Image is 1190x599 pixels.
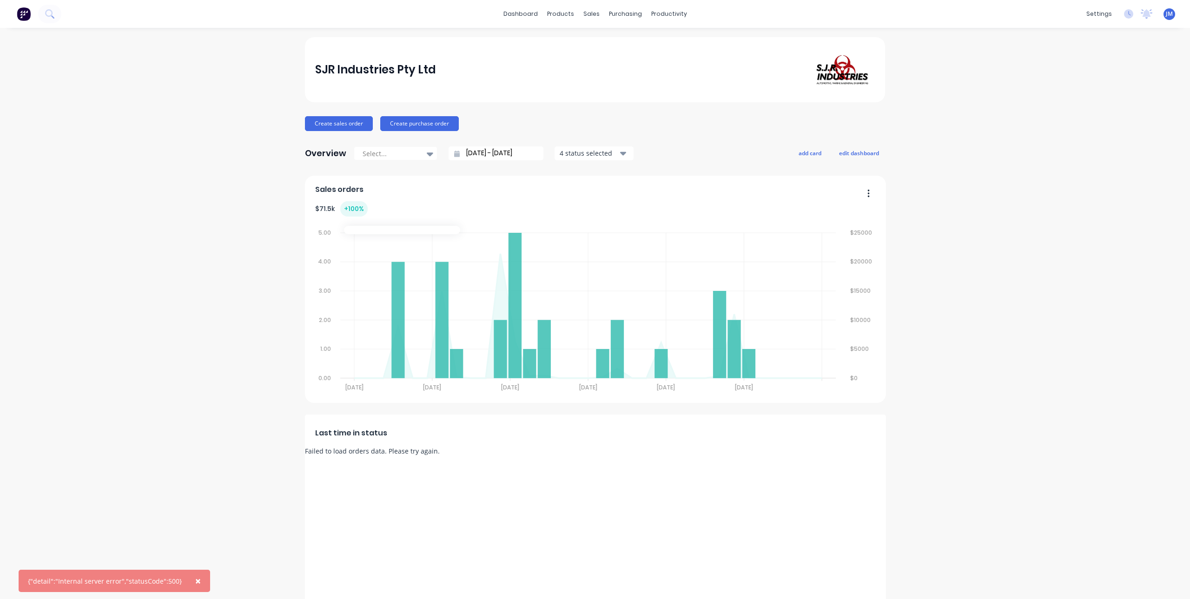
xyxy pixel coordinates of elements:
[318,229,331,237] tspan: 5.00
[851,229,873,237] tspan: $25000
[319,287,331,295] tspan: 3.00
[810,50,875,89] img: SJR Industries Pty Ltd
[340,201,368,217] div: + 100 %
[28,576,182,586] div: {"detail":"Internal server error","statusCode":500}
[315,201,368,217] div: $ 71.5k
[305,446,886,456] p: Failed to load orders data. Please try again.
[186,570,210,592] button: Close
[380,116,459,131] button: Create purchase order
[735,383,754,391] tspan: [DATE]
[542,7,579,21] div: products
[1166,10,1173,18] span: JM
[423,383,441,391] tspan: [DATE]
[1082,7,1117,21] div: settings
[657,383,675,391] tspan: [DATE]
[320,345,331,353] tspan: 1.00
[579,383,597,391] tspan: [DATE]
[560,148,618,158] div: 4 status selected
[851,316,871,324] tspan: $10000
[851,345,869,353] tspan: $5000
[305,116,373,131] button: Create sales order
[319,316,331,324] tspan: 2.00
[318,374,331,382] tspan: 0.00
[647,7,692,21] div: productivity
[195,574,201,587] span: ×
[17,7,31,21] img: Factory
[851,257,873,265] tspan: $20000
[851,374,858,382] tspan: $0
[501,383,519,391] tspan: [DATE]
[793,147,827,159] button: add card
[579,7,604,21] div: sales
[315,184,364,195] span: Sales orders
[305,144,346,163] div: Overview
[851,287,871,295] tspan: $15000
[833,147,885,159] button: edit dashboard
[315,60,436,79] div: SJR Industries Pty Ltd
[318,257,331,265] tspan: 4.00
[315,428,387,439] span: Last time in status
[345,383,363,391] tspan: [DATE]
[555,146,634,160] button: 4 status selected
[604,7,647,21] div: purchasing
[499,7,542,21] a: dashboard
